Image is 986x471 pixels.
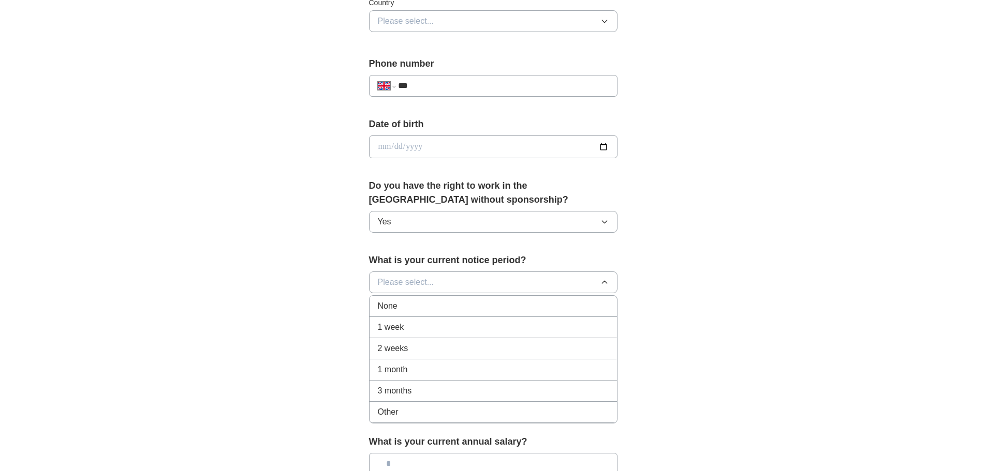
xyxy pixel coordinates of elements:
[369,179,617,207] label: Do you have the right to work in the [GEOGRAPHIC_DATA] without sponsorship?
[369,57,617,71] label: Phone number
[369,435,617,449] label: What is your current annual salary?
[369,211,617,233] button: Yes
[378,276,434,288] span: Please select...
[378,300,398,312] span: None
[369,271,617,293] button: Please select...
[378,363,408,376] span: 1 month
[378,406,399,418] span: Other
[369,10,617,32] button: Please select...
[378,385,412,397] span: 3 months
[378,216,391,228] span: Yes
[369,253,617,267] label: What is your current notice period?
[369,117,617,131] label: Date of birth
[378,321,404,333] span: 1 week
[378,15,434,27] span: Please select...
[378,342,408,355] span: 2 weeks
